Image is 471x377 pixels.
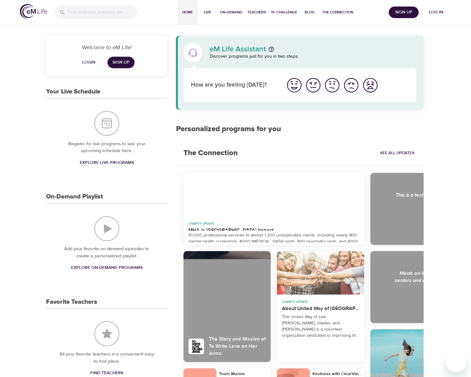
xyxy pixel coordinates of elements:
[188,48,198,58] img: eM Life Assistant
[77,157,136,169] a: Explore Live Programs
[188,227,359,231] div: MHA in [GEOGRAPHIC_DATA] Impact
[46,298,97,306] h3: Favorite Teachers
[188,222,359,226] div: Charity Update
[54,43,160,52] p: Welcome to eM Life!
[79,57,99,68] button: Login
[362,77,379,94] img: worst
[94,321,119,346] img: Favorite Teachers
[219,371,268,377] div: Team Marine
[59,351,155,365] p: All your favorite teachers in a convienient easy to find place.
[107,57,135,68] a: Sign Up
[304,76,323,95] button: I'm feeling good
[200,9,215,16] span: Live
[176,125,424,134] h2: Personalized programs for you
[343,77,360,94] img: bad
[209,336,266,357] div: The Story and Mission of To Write Love on Her Arms:
[271,9,297,16] span: 1% Challenge
[424,8,449,16] span: Log in
[46,193,103,200] h3: On-Demand Playlist
[59,141,155,155] p: Register for live programs to see your upcoming schedule here.
[59,246,155,260] p: Add your favorite on-demand episodes to create a personalized playlist.
[68,6,137,19] input: Find programs, teachers, etc...
[391,8,416,16] span: Sign Up
[81,59,96,66] span: Login
[446,352,466,372] iframe: Button to launch messaging window
[302,9,317,16] span: Blog
[94,111,119,136] img: Your Live Schedule
[282,314,359,339] div: The United Way of Lee, [PERSON_NAME], Glades, and [PERSON_NAME] is a volunteer organization dedic...
[112,59,130,66] span: Sign Up
[322,9,353,16] span: The Connection
[80,159,134,167] span: Explore Live Programs
[378,148,416,158] a: See All Updates
[247,9,266,16] span: Teachers
[180,9,195,16] span: Home
[46,88,100,95] h3: Your Live Schedule
[191,81,277,90] p: How are you feeling [DATE]?
[20,4,47,19] img: logo
[176,141,245,165] h2: The Connection
[305,77,322,94] img: good
[188,232,359,242] div: 10,000 professional services to almost 1,300 unduplicated clients, including nearly 900 mental he...
[312,371,362,377] div: Kindness with ClearVision
[286,77,303,94] img: great
[342,76,361,95] button: I'm feeling bad
[323,76,342,95] button: I'm feeling ok
[94,216,119,241] img: On-Demand Playlist
[389,7,419,18] button: Sign Up
[285,76,304,95] button: I'm feeling great
[210,45,266,53] p: eM Life Assistant
[282,305,359,312] div: About United Way of [GEOGRAPHIC_DATA]
[210,53,416,60] p: Discover programs just for you in two steps
[361,76,380,95] button: I'm feeling worst
[324,77,341,94] img: ok
[282,300,359,304] div: Charity Update
[71,264,143,272] span: Explore On-Demand Programs
[69,262,145,274] a: Explore On-Demand Programs
[380,150,415,157] span: See All Updates
[220,9,242,16] span: On-Demand
[90,369,123,377] span: Find Teachers
[421,7,451,18] button: Log in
